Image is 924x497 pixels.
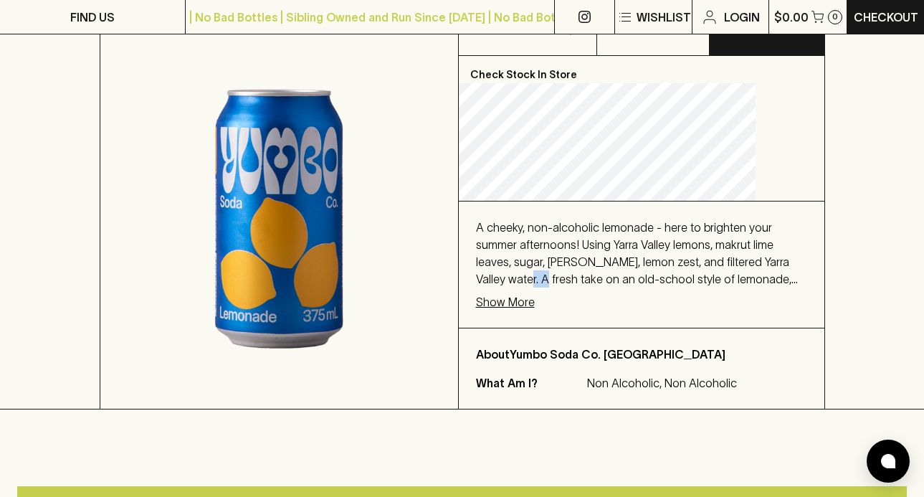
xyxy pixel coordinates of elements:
[637,9,691,26] p: Wishlist
[724,9,760,26] p: Login
[854,9,918,26] p: Checkout
[881,454,895,468] img: bubble-icon
[476,346,807,363] p: About Yumbo Soda Co. [GEOGRAPHIC_DATA]
[70,9,115,26] p: FIND US
[459,56,824,83] p: Check Stock In Store
[476,374,584,392] p: What Am I?
[587,374,737,392] p: Non Alcoholic, Non Alcoholic
[774,9,809,26] p: $0.00
[476,221,798,303] span: A cheeky, non-alcoholic lemonade - here to brighten your summer afternoons! Using Yarra Valley le...
[832,13,838,21] p: 0
[476,293,535,311] p: Show More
